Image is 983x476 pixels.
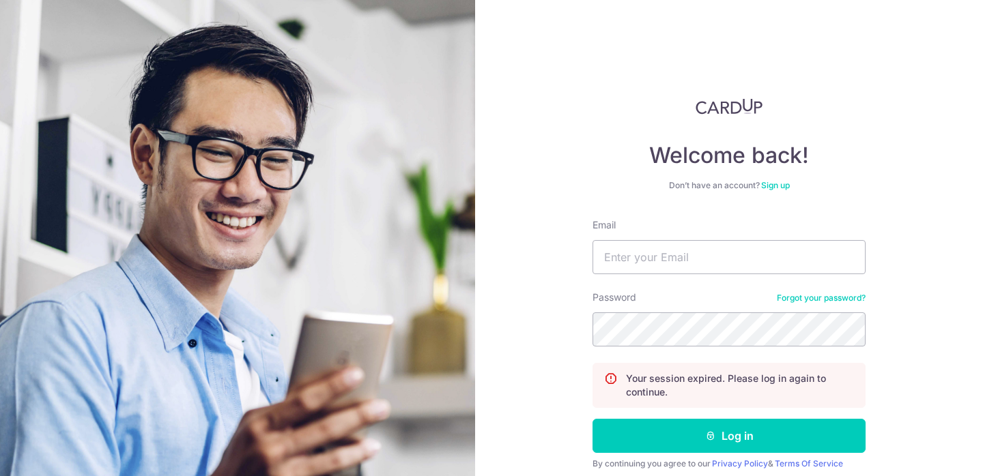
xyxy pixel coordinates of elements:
[593,458,866,469] div: By continuing you agree to our &
[593,218,616,232] label: Email
[593,419,866,453] button: Log in
[712,458,768,468] a: Privacy Policy
[593,291,636,304] label: Password
[593,240,866,274] input: Enter your Email
[696,98,763,115] img: CardUp Logo
[626,372,854,399] p: Your session expired. Please log in again to continue.
[775,458,843,468] a: Terms Of Service
[593,142,866,169] h4: Welcome back!
[593,180,866,191] div: Don’t have an account?
[761,180,790,190] a: Sign up
[777,293,866,303] a: Forgot your password?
